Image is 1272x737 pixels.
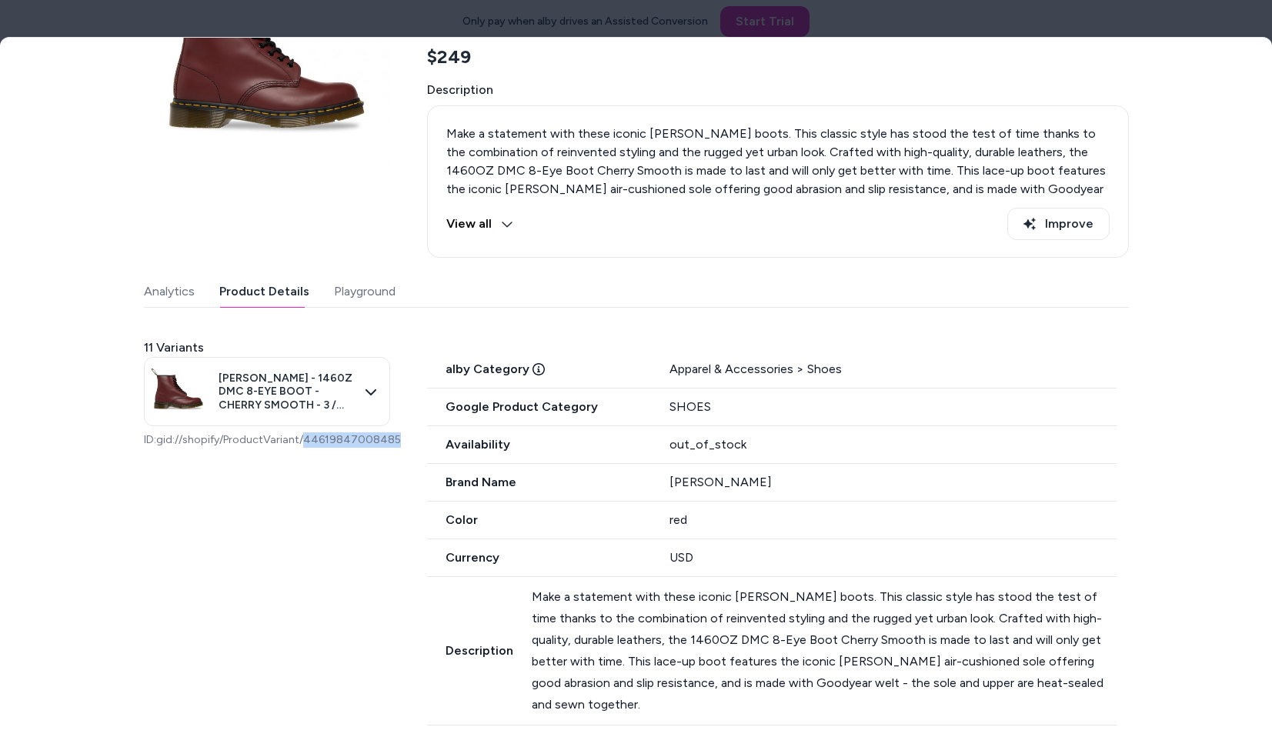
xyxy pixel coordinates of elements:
[427,435,651,454] span: Availability
[144,276,195,307] button: Analytics
[427,360,651,379] span: alby Category
[446,126,1106,215] span: Make a statement with these iconic [PERSON_NAME] boots. This classic style has stood the test of ...
[144,357,390,426] button: [PERSON_NAME] - 1460Z DMC 8-EYE BOOT - CHERRY SMOOTH - 3 / red
[669,435,1117,454] div: out_of_stock
[427,549,651,567] span: Currency
[144,432,390,448] p: ID: gid://shopify/ProductVariant/44619847008485
[669,549,1117,567] div: USD
[219,276,309,307] button: Product Details
[148,361,209,422] img: 633e8800dbc6dc5704b35fd027e4eeaa.jpg
[532,589,1103,712] span: Make a statement with these iconic [PERSON_NAME] boots. This classic style has stood the test of ...
[669,511,1117,529] div: red
[144,338,204,357] span: 11 Variants
[427,473,651,492] span: Brand Name
[669,398,1117,416] div: SHOES
[427,511,651,529] span: Color
[669,473,1117,492] div: [PERSON_NAME]
[334,276,396,307] button: Playground
[427,45,471,68] span: $249
[427,642,513,660] span: Description
[427,81,1129,99] span: Description
[427,398,651,416] span: Google Product Category
[669,360,1117,379] div: Apparel & Accessories > Shoes
[219,372,356,412] span: [PERSON_NAME] - 1460Z DMC 8-EYE BOOT - CHERRY SMOOTH - 3 / red
[446,208,513,240] button: View all
[1007,208,1110,240] button: Improve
